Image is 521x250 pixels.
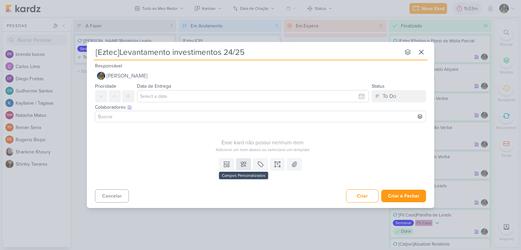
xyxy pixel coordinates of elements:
[95,63,122,69] label: Responsável
[137,83,171,89] label: Data de Entrega
[346,189,379,203] button: Criar
[95,104,426,111] div: Colaboradores
[383,92,396,100] div: To Do
[95,189,129,203] button: Cancelar
[94,46,400,58] input: Kard Sem Título
[381,190,426,202] button: Criar e Fechar
[372,90,426,102] button: To Do
[107,72,148,80] span: [PERSON_NAME]
[95,147,430,153] div: Adicione um item abaixo ou selecione um template
[137,90,369,102] input: Select a date
[95,139,430,147] div: Esse kard não possui nenhum item
[219,172,268,179] div: Campos Personalizados
[97,72,105,80] img: Isabella Gutierres
[95,83,116,89] label: Prioridade
[97,112,424,121] input: Buscar
[95,70,426,82] button: [PERSON_NAME]
[372,83,385,89] label: Status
